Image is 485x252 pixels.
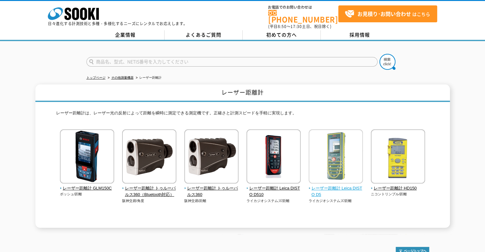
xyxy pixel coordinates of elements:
a: レーザー距離計 Leica DISTO D5 [309,179,363,198]
span: レーザー距離計 Leica DISTO D5 [309,185,363,198]
span: レーザー距離計 HD150 [371,185,425,192]
p: ボッシュ/距離 [60,191,114,197]
img: btn_search.png [379,54,395,70]
a: よくあるご質問 [165,30,243,40]
img: レーザー距離計 HD150 [371,129,425,185]
li: レーザー距離計 [135,75,162,81]
img: レーザー距離計 トゥルーパルス360 [184,129,239,185]
span: 8:50 [278,24,287,29]
img: レーザー距離計 Leica DISTO D510 [246,129,301,185]
span: お電話でのお問い合わせは [268,5,338,9]
span: 初めての方へ [266,31,297,38]
p: 阪神交易/角度 [122,198,177,204]
p: レーザー距離計は、レーザー光の反射によって距離を瞬時に測定できる測定機です。正確さと計測スピードを手軽に実現します。 [56,110,429,120]
span: 17:30 [290,24,302,29]
p: 阪神交易/距離 [184,198,239,204]
span: レーザー距離計 GLM150C [60,185,114,192]
a: 採用情報 [321,30,399,40]
img: レーザー距離計 GLM150C [60,129,114,185]
p: 日々進化する計測技術と多種・多様化するニーズにレンタルでお応えします。 [48,22,187,25]
img: レーザー距離計 Leica DISTO D5 [309,129,363,185]
a: レーザー距離計 トゥルーパルス360 [184,179,239,198]
a: その他測量機器 [111,76,134,79]
a: レーザー距離計 Leica DISTO D510 [246,179,301,198]
p: ライカジオシステムズ/距離 [246,198,301,204]
input: 商品名、型式、NETIS番号を入力してください [86,57,378,67]
a: レーザー距離計 HD150 [371,179,425,192]
span: レーザー距離計 トゥルーパルス360 [184,185,239,198]
span: レーザー距離計 Leica DISTO D510 [246,185,301,198]
p: ニコントリンブル/距離 [371,191,425,197]
a: レーザー距離計 トゥルーパルス360（Bluetooth対応） [122,179,177,198]
p: ライカジオシステムズ/距離 [309,198,363,204]
span: レーザー距離計 トゥルーパルス360（Bluetooth対応） [122,185,177,198]
a: お見積り･お問い合わせはこちら [338,5,437,22]
strong: お見積り･お問い合わせ [357,10,411,18]
a: 企業情報 [86,30,165,40]
img: レーザー距離計 トゥルーパルス360（Bluetooth対応） [122,129,176,185]
a: 初めての方へ [243,30,321,40]
span: はこちら [345,9,430,19]
h1: レーザー距離計 [35,84,450,102]
span: (平日 ～ 土日、祝日除く) [268,24,331,29]
a: [PHONE_NUMBER] [268,10,338,23]
a: トップページ [86,76,106,79]
a: レーザー距離計 GLM150C [60,179,114,192]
